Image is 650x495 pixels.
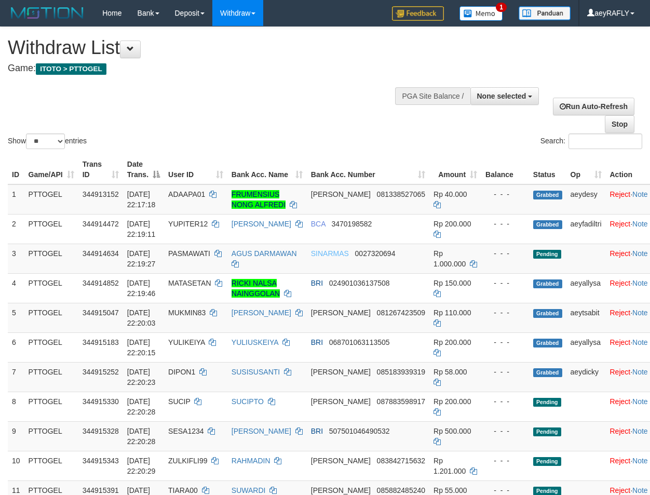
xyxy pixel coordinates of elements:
[434,368,467,376] span: Rp 58.000
[8,155,24,184] th: ID
[24,392,78,421] td: PTTOGEL
[632,220,648,228] a: Note
[533,250,561,259] span: Pending
[568,133,642,149] input: Search:
[566,184,606,215] td: aeydesy
[227,155,307,184] th: Bank Acc. Name: activate to sort column ascending
[485,367,525,377] div: - - -
[127,249,156,268] span: [DATE] 22:19:27
[434,427,471,435] span: Rp 500.000
[311,397,371,406] span: [PERSON_NAME]
[632,279,648,287] a: Note
[232,457,270,465] a: RAHMADIN
[83,309,119,317] span: 344915047
[83,220,119,228] span: 344914472
[83,486,119,494] span: 344915391
[533,398,561,407] span: Pending
[168,486,198,494] span: TIARA00
[566,332,606,362] td: aeyallysa
[83,427,119,435] span: 344915328
[434,397,471,406] span: Rp 200.000
[355,249,396,258] span: Copy 0027320694 to clipboard
[311,486,371,494] span: [PERSON_NAME]
[610,279,631,287] a: Reject
[24,184,78,215] td: PTTOGEL
[610,338,631,346] a: Reject
[127,457,156,475] span: [DATE] 22:20:29
[232,190,286,209] a: FRUMENSIUS NONG ALFREDI
[485,189,525,199] div: - - -
[470,87,539,105] button: None selected
[377,457,425,465] span: Copy 083842715632 to clipboard
[83,397,119,406] span: 344915330
[610,368,631,376] a: Reject
[8,37,423,58] h1: Withdraw List
[566,155,606,184] th: Op: activate to sort column ascending
[610,397,631,406] a: Reject
[168,427,204,435] span: SESA1234
[395,87,470,105] div: PGA Site Balance /
[24,303,78,332] td: PTTOGEL
[529,155,566,184] th: Status
[434,457,466,475] span: Rp 1.201.000
[24,244,78,273] td: PTTOGEL
[232,309,291,317] a: [PERSON_NAME]
[632,190,648,198] a: Note
[127,190,156,209] span: [DATE] 22:17:18
[377,190,425,198] span: Copy 081338527065 to clipboard
[485,278,525,288] div: - - -
[8,5,87,21] img: MOTION_logo.png
[311,279,323,287] span: BRI
[632,486,648,494] a: Note
[232,486,266,494] a: SUWARDI
[610,457,631,465] a: Reject
[232,279,280,298] a: RICKI NALSA NAINGGOLAN
[610,190,631,198] a: Reject
[434,190,467,198] span: Rp 40.000
[533,279,562,288] span: Grabbed
[434,309,471,317] span: Rp 110.000
[377,486,425,494] span: Copy 085882485240 to clipboard
[24,273,78,303] td: PTTOGEL
[232,338,278,346] a: YULIUSKEIYA
[8,392,24,421] td: 8
[127,279,156,298] span: [DATE] 22:19:46
[127,368,156,386] span: [DATE] 22:20:23
[164,155,227,184] th: User ID: activate to sort column ascending
[168,220,208,228] span: YUPITER12
[610,220,631,228] a: Reject
[632,427,648,435] a: Note
[8,362,24,392] td: 7
[8,451,24,480] td: 10
[8,332,24,362] td: 6
[232,427,291,435] a: [PERSON_NAME]
[533,339,562,347] span: Grabbed
[566,214,606,244] td: aeyfadiltri
[477,92,526,100] span: None selected
[481,155,529,184] th: Balance
[331,220,372,228] span: Copy 3470198582 to clipboard
[24,421,78,451] td: PTTOGEL
[485,396,525,407] div: - - -
[485,337,525,347] div: - - -
[311,368,371,376] span: [PERSON_NAME]
[610,427,631,435] a: Reject
[311,338,323,346] span: BRI
[632,397,648,406] a: Note
[168,397,191,406] span: SUCIP
[434,338,471,346] span: Rp 200.000
[533,368,562,377] span: Grabbed
[434,249,466,268] span: Rp 1.000.000
[533,427,561,436] span: Pending
[8,184,24,215] td: 1
[540,133,642,149] label: Search:
[8,421,24,451] td: 9
[36,63,106,75] span: ITOTO > PTTOGEL
[127,338,156,357] span: [DATE] 22:20:15
[329,338,390,346] span: Copy 068701063113505 to clipboard
[232,249,297,258] a: AGUS DARMAWAN
[24,451,78,480] td: PTTOGEL
[78,155,123,184] th: Trans ID: activate to sort column ascending
[632,249,648,258] a: Note
[232,220,291,228] a: [PERSON_NAME]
